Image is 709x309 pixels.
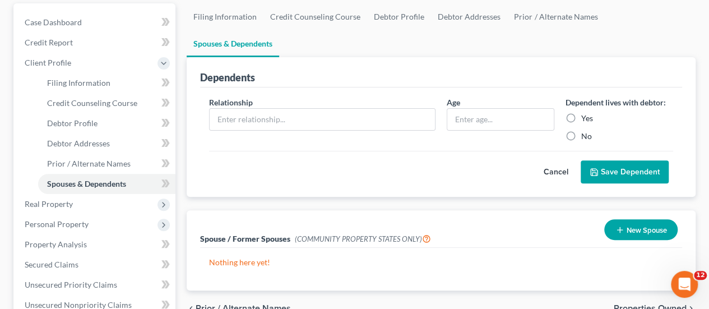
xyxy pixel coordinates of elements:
[581,131,592,142] label: No
[25,38,73,47] span: Credit Report
[209,98,253,107] span: Relationship
[16,12,175,33] a: Case Dashboard
[25,58,71,67] span: Client Profile
[38,93,175,113] a: Credit Counseling Course
[47,118,98,128] span: Debtor Profile
[38,133,175,154] a: Debtor Addresses
[447,96,460,108] label: Age
[25,239,87,249] span: Property Analysis
[507,3,604,30] a: Prior / Alternate Names
[25,17,82,27] span: Case Dashboard
[47,98,137,108] span: Credit Counseling Course
[210,109,435,130] input: Enter relationship...
[38,73,175,93] a: Filing Information
[187,30,279,57] a: Spouses & Dependents
[200,234,290,243] span: Spouse / Former Spouses
[16,275,175,295] a: Unsecured Priority Claims
[604,219,678,240] button: New Spouse
[25,219,89,229] span: Personal Property
[694,271,707,280] span: 12
[671,271,698,298] iframe: Intercom live chat
[38,174,175,194] a: Spouses & Dependents
[200,71,255,84] div: Dependents
[566,96,666,108] label: Dependent lives with debtor:
[263,3,367,30] a: Credit Counseling Course
[531,161,581,183] button: Cancel
[581,113,593,124] label: Yes
[25,260,78,269] span: Secured Claims
[38,113,175,133] a: Debtor Profile
[47,139,110,148] span: Debtor Addresses
[38,154,175,174] a: Prior / Alternate Names
[209,257,673,268] p: Nothing here yet!
[16,255,175,275] a: Secured Claims
[581,160,669,184] button: Save Dependent
[47,179,126,188] span: Spouses & Dependents
[447,109,554,130] input: Enter age...
[25,199,73,209] span: Real Property
[295,234,431,243] span: (COMMUNITY PROPERTY STATES ONLY)
[16,33,175,53] a: Credit Report
[431,3,507,30] a: Debtor Addresses
[47,159,131,168] span: Prior / Alternate Names
[16,234,175,255] a: Property Analysis
[25,280,117,289] span: Unsecured Priority Claims
[187,3,263,30] a: Filing Information
[47,78,110,87] span: Filing Information
[367,3,431,30] a: Debtor Profile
